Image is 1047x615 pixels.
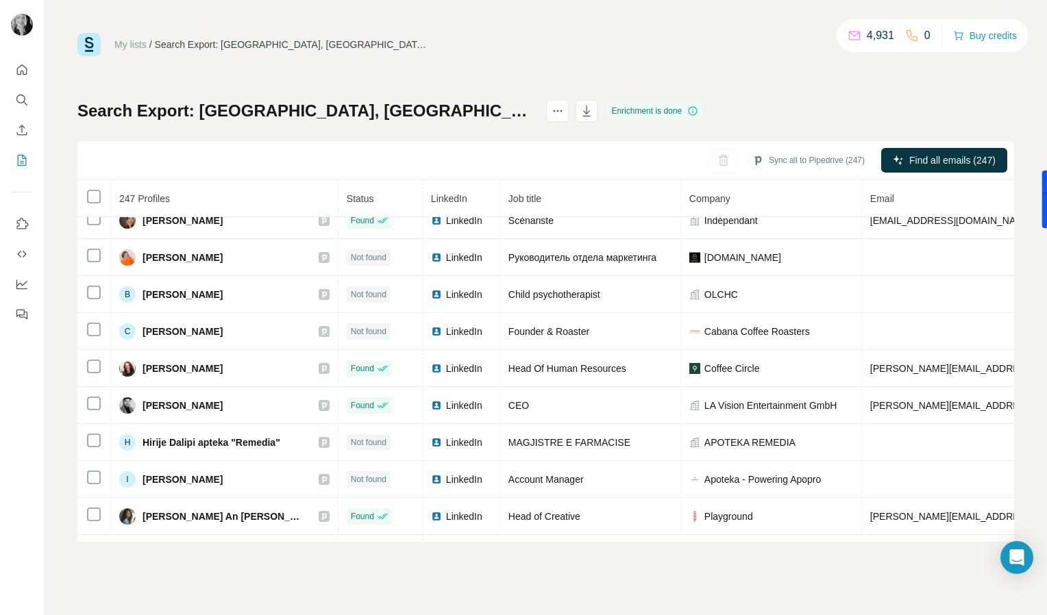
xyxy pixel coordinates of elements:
span: Coffee Circle [704,362,760,375]
img: company-logo [689,474,700,485]
button: Buy credits [953,26,1017,45]
span: Not found [351,436,386,449]
span: Playground [704,510,753,523]
span: LA Vision Entertainment GmbH [704,399,837,412]
img: LinkedIn logo [431,363,442,374]
img: LinkedIn logo [431,437,442,448]
span: Found [351,214,374,227]
span: Found [351,510,374,523]
span: [PERSON_NAME] [143,251,223,264]
span: Head Of Human Resources [508,363,626,374]
span: Found [351,362,374,375]
img: LinkedIn logo [431,474,442,485]
span: Руководитель отдела маркетинга [508,252,656,263]
img: company-logo [689,252,700,263]
span: MAGJISTRE E FARMACISE [508,437,630,448]
img: Avatar [119,508,136,525]
span: Child psychotherapist [508,289,600,300]
img: LinkedIn logo [431,326,442,337]
button: Use Surfe API [11,242,33,266]
img: Avatar [119,249,136,266]
button: Dashboard [11,272,33,297]
div: H [119,434,136,451]
span: Cabana Coffee Roasters [704,325,810,338]
button: My lists [11,148,33,173]
img: Avatar [119,360,136,377]
span: [DOMAIN_NAME] [704,251,781,264]
span: Indépendant [704,214,758,227]
div: I [119,471,136,488]
span: [PERSON_NAME] [143,473,223,486]
span: Company [689,193,730,204]
span: CEO [508,400,529,411]
div: B [119,286,136,303]
img: LinkedIn logo [431,215,442,226]
span: APOTEKA REMEDIA [704,436,796,449]
li: / [149,38,152,51]
div: C [119,323,136,340]
span: Not found [351,288,386,301]
div: Search Export: [GEOGRAPHIC_DATA], [GEOGRAPHIC_DATA], Director+, COHO Attendees - [DATE] 09:35 [155,38,429,51]
span: Job title [508,193,541,204]
span: Founder & Roaster [508,326,589,337]
span: Find all emails (247) [909,153,996,167]
button: Use Surfe on LinkedIn [11,212,33,236]
span: [PERSON_NAME] [143,325,223,338]
span: Found [351,399,374,412]
span: Hirije Dalipi apteka "Remedia" [143,436,280,449]
h1: Search Export: [GEOGRAPHIC_DATA], [GEOGRAPHIC_DATA], Director+, COHO Attendees - [DATE] 09:35 [77,100,534,122]
span: OLCHC [704,288,738,301]
span: Status [347,193,374,204]
span: [PERSON_NAME] An [PERSON_NAME] [143,510,305,523]
span: LinkedIn [446,510,482,523]
img: Surfe Logo [77,33,101,56]
img: LinkedIn logo [431,289,442,300]
span: LinkedIn [446,473,482,486]
img: LinkedIn logo [431,400,442,411]
span: [PERSON_NAME] [143,362,223,375]
p: 4,931 [867,27,894,44]
span: LinkedIn [446,288,482,301]
span: Not found [351,473,386,486]
img: company-logo [689,326,700,337]
button: Find all emails (247) [881,148,1007,173]
img: Avatar [119,397,136,414]
button: Enrich CSV [11,118,33,142]
span: 247 Profiles [119,193,170,204]
img: company-logo [689,363,700,374]
button: Feedback [11,302,33,327]
a: My lists [114,39,147,50]
span: LinkedIn [446,325,482,338]
img: LinkedIn logo [431,252,442,263]
span: LinkedIn [446,251,482,264]
button: Quick start [11,58,33,82]
p: 0 [924,27,931,44]
div: Open Intercom Messenger [1000,541,1033,574]
img: company-logo [689,511,700,522]
img: Avatar [11,14,33,36]
button: Sync all to Pipedrive (247) [743,150,874,171]
div: Enrichment is done [607,103,702,119]
span: [EMAIL_ADDRESS][DOMAIN_NAME] [870,215,1033,226]
span: [PERSON_NAME] [143,214,223,227]
span: Head of Creative [508,511,580,522]
span: LinkedIn [446,362,482,375]
img: LinkedIn logo [431,511,442,522]
button: actions [547,100,569,122]
span: Email [870,193,894,204]
span: Not found [351,251,386,264]
span: Account Manager [508,474,584,485]
button: Search [11,88,33,112]
span: [PERSON_NAME] [143,399,223,412]
img: Avatar [119,212,136,229]
span: LinkedIn [431,193,467,204]
span: LinkedIn [446,399,482,412]
span: Apoteka - Powering Apopro [704,473,821,486]
span: Scénariste [508,215,554,226]
span: [PERSON_NAME] [143,288,223,301]
span: Not found [351,325,386,338]
span: LinkedIn [446,436,482,449]
span: LinkedIn [446,214,482,227]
